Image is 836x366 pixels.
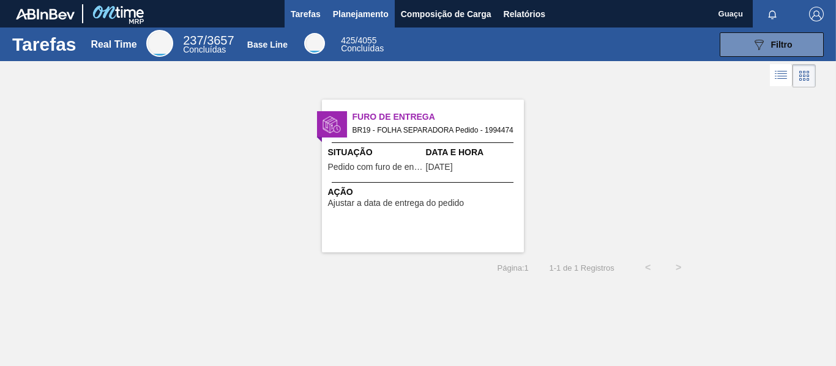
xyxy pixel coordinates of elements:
[328,186,521,199] span: Ação
[183,34,203,47] span: 237
[809,7,824,21] img: Logout
[341,35,355,45] span: 425
[720,32,824,57] button: Filtro
[341,37,384,53] div: Base Line
[753,5,792,23] button: Notificações
[333,7,389,21] span: Planejamento
[304,33,325,54] div: Base Line
[16,9,75,20] img: TNhmsLtSVTkK8tSr43FrP2fwEKptu5GPRR3wAAAABJRU5ErkJggg==
[328,199,465,208] span: Ajustar a data de entrega do pedido
[771,40,793,49] span: Filtro
[146,30,173,57] div: Real Time
[633,252,663,283] button: <
[328,146,423,159] span: Situação
[426,146,521,159] span: Data e Hora
[247,40,288,49] div: Base Line
[183,34,234,47] span: / 3657
[426,163,453,172] span: 31/08/2025,
[547,263,614,273] span: 1 - 1 de 1 Registros
[498,263,529,273] span: Página : 1
[91,39,136,50] div: Real Time
[328,163,423,172] span: Pedido com furo de entrega
[663,252,694,283] button: >
[353,111,524,123] span: Furo de Entrega
[183,45,226,54] span: Concluídas
[12,37,77,51] h1: Tarefas
[793,64,816,87] div: Visão em Cards
[353,123,514,137] span: BR19 - FOLHA SEPARADORA Pedido - 1994474
[341,43,384,53] span: Concluídas
[770,64,793,87] div: Visão em Lista
[323,115,341,134] img: status
[341,35,376,45] span: / 4055
[291,7,321,21] span: Tarefas
[401,7,491,21] span: Composição de Carga
[183,35,234,54] div: Real Time
[504,7,545,21] span: Relatórios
